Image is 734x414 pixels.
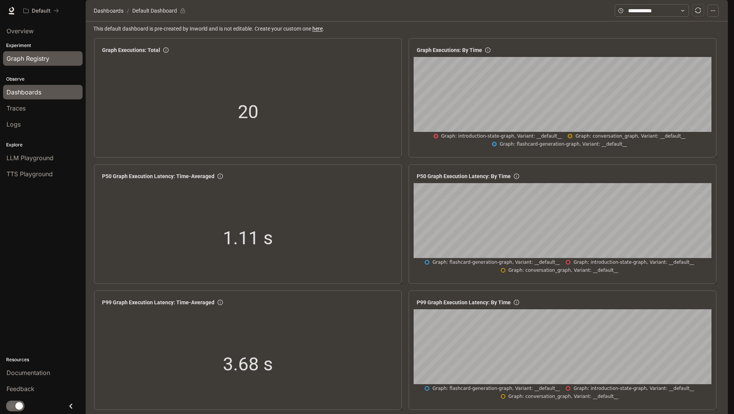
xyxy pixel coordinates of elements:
[432,385,560,392] div: Graph: flashcard-generation-graph, Variant: __default__
[417,172,511,180] span: P50 Graph Execution Latency: By Time
[127,6,129,15] span: /
[312,26,323,32] a: here
[20,3,62,18] button: All workspaces
[514,300,519,305] span: info-circle
[223,350,273,378] span: 3.68 s
[575,133,685,140] div: Graph: conversation_graph, Variant: __default__
[218,300,223,305] span: info-circle
[94,6,123,15] span: Dashboards
[102,298,214,307] span: P99 Graph Execution Latency: Time-Averaged
[514,174,519,179] span: info-circle
[223,224,273,252] span: 1.11 s
[238,97,258,126] span: 20
[432,259,560,266] div: Graph: flashcard-generation-graph, Variant: __default__
[500,141,627,148] div: Graph: flashcard-generation-graph, Variant: __default__
[218,174,223,179] span: info-circle
[131,3,179,18] article: Default Dashboard
[485,47,490,53] span: info-circle
[102,46,160,54] span: Graph Executions: Total
[573,259,694,266] div: Graph: introduction-state-graph, Variant: __default__
[508,393,619,400] div: Graph: conversation_graph, Variant: __default__
[417,46,482,54] span: Graph Executions: By Time
[102,172,214,180] span: P50 Graph Execution Latency: Time-Averaged
[441,133,562,140] div: Graph: introduction-state-graph, Variant: __default__
[695,7,701,13] span: sync
[163,47,169,53] span: info-circle
[93,24,722,33] span: This default dashboard is pre-created by Inworld and is not editable. Create your custom one .
[573,385,694,392] div: Graph: introduction-state-graph, Variant: __default__
[508,267,619,274] div: Graph: conversation_graph, Variant: __default__
[32,8,50,14] p: Default
[417,298,511,307] span: P99 Graph Execution Latency: By Time
[92,6,125,15] button: Dashboards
